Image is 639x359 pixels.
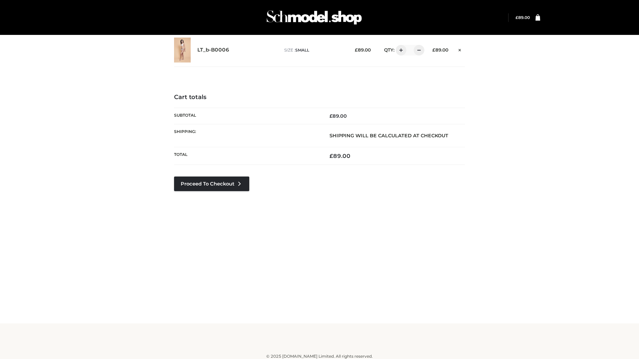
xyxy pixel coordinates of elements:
[516,15,530,20] a: £89.00
[174,38,191,62] img: LT_b-B0006 - SMALL
[377,45,422,56] div: QTY:
[174,108,319,124] th: Subtotal
[329,113,332,119] span: £
[329,113,347,119] bdi: 89.00
[516,15,518,20] span: £
[295,48,309,53] span: SMALL
[174,94,465,101] h4: Cart totals
[174,147,319,165] th: Total
[329,153,350,159] bdi: 89.00
[432,47,448,53] bdi: 89.00
[284,47,344,53] p: size :
[516,15,530,20] bdi: 89.00
[355,47,358,53] span: £
[455,45,465,54] a: Remove this item
[197,47,229,53] a: LT_b-B0006
[329,133,448,139] strong: Shipping will be calculated at checkout
[329,153,333,159] span: £
[174,177,249,191] a: Proceed to Checkout
[355,47,371,53] bdi: 89.00
[264,4,364,31] img: Schmodel Admin 964
[432,47,435,53] span: £
[174,124,319,147] th: Shipping:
